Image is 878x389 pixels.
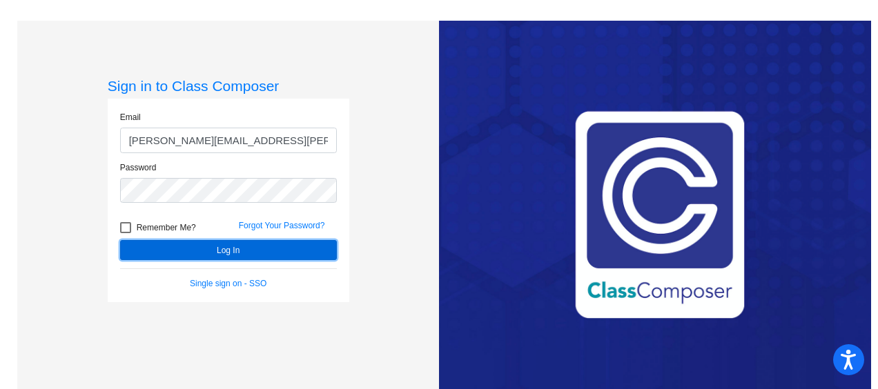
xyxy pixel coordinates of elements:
label: Password [120,161,157,174]
label: Email [120,111,141,123]
a: Forgot Your Password? [239,221,325,230]
span: Remember Me? [137,219,196,236]
button: Log In [120,240,337,260]
h3: Sign in to Class Composer [108,77,349,94]
a: Single sign on - SSO [190,279,266,288]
